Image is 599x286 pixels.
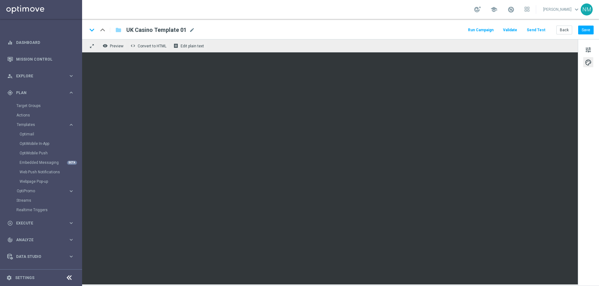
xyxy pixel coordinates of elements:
div: Optimail [20,129,81,139]
div: OptiPromo [16,186,81,196]
button: folder [115,25,122,35]
div: OptiMobile In-App [20,139,81,148]
a: Settings [15,276,34,280]
div: Streams [16,196,81,205]
a: Dashboard [16,34,74,51]
div: Realtime Triggers [16,205,81,215]
button: OptiPromo keyboard_arrow_right [16,188,75,194]
i: remove_red_eye [103,43,108,48]
button: play_circle_outline Execute keyboard_arrow_right [7,221,75,226]
a: Embedded Messaging [20,160,66,165]
i: folder [115,26,122,34]
i: keyboard_arrow_down [87,25,97,35]
i: keyboard_arrow_right [68,73,74,79]
span: Convert to HTML [138,44,166,48]
button: Validate [502,26,518,34]
div: Templates [17,123,68,127]
a: Realtime Triggers [16,207,66,212]
div: Dashboard [7,34,74,51]
button: receipt Edit plain text [172,42,207,50]
button: Send Test [526,26,546,34]
div: Optibot [7,265,74,282]
i: keyboard_arrow_right [68,253,74,259]
i: play_circle_outline [7,220,13,226]
i: keyboard_arrow_right [68,237,74,243]
div: Plan [7,90,68,96]
span: Edit plain text [181,44,204,48]
button: remove_red_eye Preview [101,42,126,50]
span: mode_edit [189,27,195,33]
span: Explore [16,74,68,78]
span: Templates [17,123,62,127]
div: NM [581,3,593,15]
i: receipt [173,43,178,48]
div: Target Groups [16,101,81,110]
a: Streams [16,198,66,203]
div: Webpage Pop-up [20,177,81,186]
i: keyboard_arrow_right [68,188,74,194]
button: palette [583,57,593,67]
i: person_search [7,73,13,79]
a: OptiMobile In-App [20,141,66,146]
span: tune [585,46,592,54]
a: Target Groups [16,103,66,108]
a: Webpage Pop-up [20,179,66,184]
span: Plan [16,91,68,95]
span: Data Studio [16,255,68,259]
a: Mission Control [16,51,74,68]
a: Optimail [20,132,66,137]
a: [PERSON_NAME]keyboard_arrow_down [542,5,581,14]
span: keyboard_arrow_down [573,6,580,13]
div: OptiMobile Push [20,148,81,158]
div: BETA [67,161,77,165]
div: Embedded Messaging [20,158,81,167]
span: UK Casino Template 01 [126,26,187,34]
i: keyboard_arrow_right [68,122,74,128]
div: Data Studio [7,254,68,259]
span: Execute [16,221,68,225]
button: code Convert to HTML [129,42,169,50]
button: Templates keyboard_arrow_right [16,122,75,127]
div: Web Push Notifications [20,167,81,177]
span: Analyze [16,238,68,242]
span: school [490,6,497,13]
button: track_changes Analyze keyboard_arrow_right [7,237,75,242]
button: tune [583,45,593,55]
button: Back [556,26,572,34]
i: keyboard_arrow_right [68,220,74,226]
button: Save [578,26,594,34]
button: gps_fixed Plan keyboard_arrow_right [7,90,75,95]
div: Explore [7,73,68,79]
button: person_search Explore keyboard_arrow_right [7,74,75,79]
button: Data Studio keyboard_arrow_right [7,254,75,259]
div: Actions [16,110,81,120]
span: Validate [503,28,517,32]
a: Optibot [16,265,66,282]
div: Mission Control [7,51,74,68]
div: OptiPromo [17,189,68,193]
span: palette [585,58,592,67]
button: Mission Control [7,57,75,62]
i: keyboard_arrow_right [68,90,74,96]
button: equalizer Dashboard [7,40,75,45]
span: code [130,43,135,48]
span: Preview [110,44,123,48]
i: gps_fixed [7,90,13,96]
i: settings [6,275,12,281]
div: Execute [7,220,68,226]
i: track_changes [7,237,13,243]
a: OptiMobile Push [20,151,66,156]
i: equalizer [7,40,13,45]
button: Run Campaign [467,26,494,34]
div: Templates [16,120,81,186]
span: OptiPromo [17,189,62,193]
